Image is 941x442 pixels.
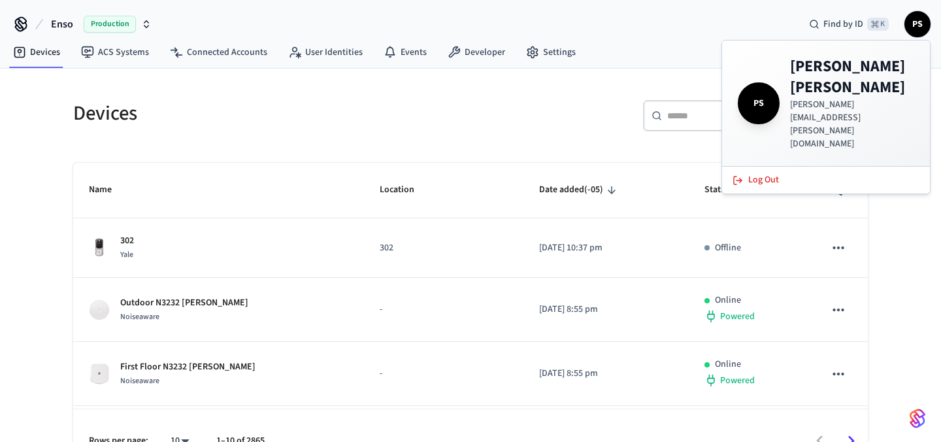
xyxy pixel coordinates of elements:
[89,237,110,258] img: Yale Assure Touchscreen Wifi Smart Lock, Satin Nickel, Front
[720,310,755,323] span: Powered
[278,41,373,64] a: User Identities
[120,234,134,248] p: 302
[71,41,159,64] a: ACS Systems
[373,41,437,64] a: Events
[715,358,741,371] p: Online
[89,299,110,320] img: NoiseAware Outdoor Sensor
[790,98,914,150] p: [PERSON_NAME][EMAIL_ADDRESS][PERSON_NAME][DOMAIN_NAME]
[51,16,73,32] span: Enso
[906,12,929,36] span: PS
[159,41,278,64] a: Connected Accounts
[539,367,673,381] p: [DATE] 8:55 pm
[715,294,741,307] p: Online
[715,241,741,255] p: Offline
[89,364,110,384] img: NoiseAware Indoor Sensor
[380,241,508,255] p: 302
[120,249,133,260] span: Yale
[380,180,431,200] span: Location
[516,41,586,64] a: Settings
[904,11,931,37] button: PS
[867,18,889,31] span: ⌘ K
[539,180,620,200] span: Date added(-05)
[380,367,508,381] p: -
[89,180,129,200] span: Name
[120,311,159,322] span: Noiseaware
[380,303,508,316] p: -
[790,56,914,98] h4: [PERSON_NAME] [PERSON_NAME]
[437,41,516,64] a: Developer
[120,360,256,374] p: First Floor N3232 [PERSON_NAME]
[740,85,777,122] span: PS
[799,12,899,36] div: Find by ID⌘ K
[910,408,925,429] img: SeamLogoGradient.69752ec5.svg
[120,296,248,310] p: Outdoor N3232 [PERSON_NAME]
[823,18,863,31] span: Find by ID
[84,16,136,33] span: Production
[3,41,71,64] a: Devices
[73,100,463,127] h5: Devices
[725,169,927,191] button: Log Out
[720,374,755,387] span: Powered
[539,241,673,255] p: [DATE] 10:37 pm
[120,375,159,386] span: Noiseaware
[539,303,673,316] p: [DATE] 8:55 pm
[704,180,747,200] span: Status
